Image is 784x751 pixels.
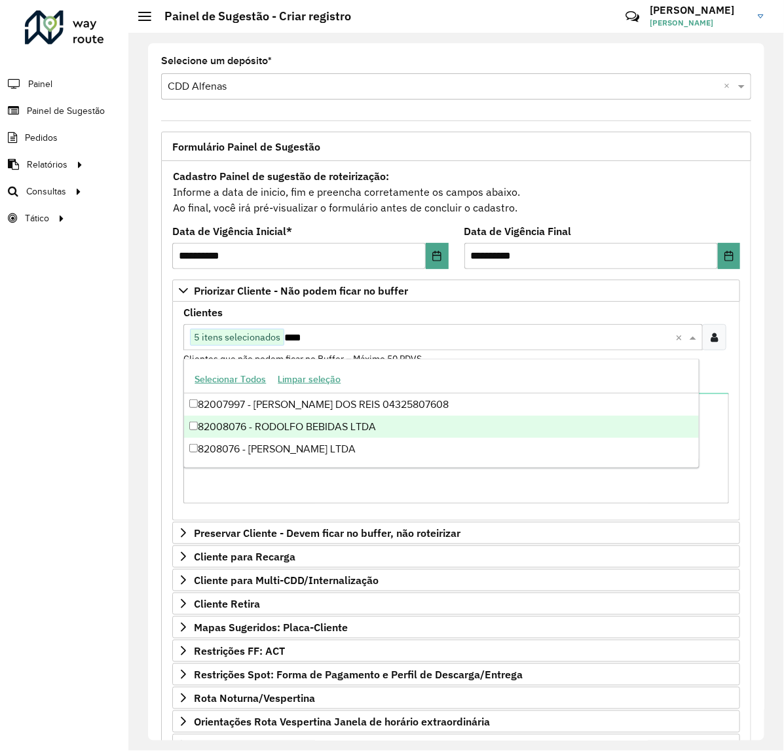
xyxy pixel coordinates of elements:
label: Clientes [183,304,223,320]
a: Restrições FF: ACT [172,640,740,662]
span: Painel de Sugestão [27,104,105,118]
div: Informe a data de inicio, fim e preencha corretamente os campos abaixo. Ao final, você irá pré-vi... [172,168,740,216]
a: Mapas Sugeridos: Placa-Cliente [172,616,740,638]
a: Priorizar Cliente - Não podem ficar no buffer [172,280,740,302]
a: Cliente para Multi-CDD/Internalização [172,569,740,591]
span: Relatórios [27,158,67,172]
ng-dropdown-panel: Options list [183,359,700,468]
span: Pre-Roteirização AS / Orientações [194,740,358,750]
span: Painel [28,77,52,91]
button: Choose Date [426,243,448,269]
a: Rota Noturna/Vespertina [172,687,740,709]
span: Cliente para Multi-CDD/Internalização [194,575,379,585]
span: Restrições FF: ACT [194,646,285,656]
a: Preservar Cliente - Devem ficar no buffer, não roteirizar [172,522,740,544]
span: Tático [25,211,49,225]
label: Selecione um depósito [161,53,272,69]
span: Rota Noturna/Vespertina [194,693,315,703]
span: Orientações Rota Vespertina Janela de horário extraordinária [194,716,490,727]
span: Formulário Painel de Sugestão [172,141,320,152]
span: Preservar Cliente - Devem ficar no buffer, não roteirizar [194,528,460,538]
div: 8208076 - [PERSON_NAME] LTDA [184,438,699,460]
h3: [PERSON_NAME] [650,4,748,16]
span: Cliente para Recarga [194,551,295,562]
span: Priorizar Cliente - Não podem ficar no buffer [194,285,408,296]
span: Pedidos [25,131,58,145]
a: Contato Rápido [618,3,646,31]
div: 82007997 - [PERSON_NAME] DOS REIS 04325807608 [184,394,699,416]
small: Clientes que não podem ficar no Buffer – Máximo 50 PDVS [183,353,422,365]
a: Restrições Spot: Forma de Pagamento e Perfil de Descarga/Entrega [172,663,740,686]
label: Data de Vigência Final [464,223,572,239]
h2: Painel de Sugestão - Criar registro [151,9,351,24]
span: Clear all [675,329,686,345]
strong: Cadastro Painel de sugestão de roteirização: [173,170,389,183]
button: Choose Date [718,243,740,269]
a: Cliente Retira [172,593,740,615]
span: Mapas Sugeridos: Placa-Cliente [194,622,348,632]
button: Limpar seleção [272,369,346,390]
span: Cliente Retira [194,598,260,609]
a: Orientações Rota Vespertina Janela de horário extraordinária [172,710,740,733]
span: Consultas [26,185,66,198]
span: [PERSON_NAME] [650,17,748,29]
div: Priorizar Cliente - Não podem ficar no buffer [172,302,740,521]
div: 82008076 - RODOLFO BEBIDAS LTDA [184,416,699,438]
span: Restrições Spot: Forma de Pagamento e Perfil de Descarga/Entrega [194,669,523,680]
span: 5 itens selecionados [191,329,284,345]
span: Clear all [724,79,735,94]
button: Selecionar Todos [189,369,272,390]
label: Data de Vigência Inicial [172,223,292,239]
a: Cliente para Recarga [172,545,740,568]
